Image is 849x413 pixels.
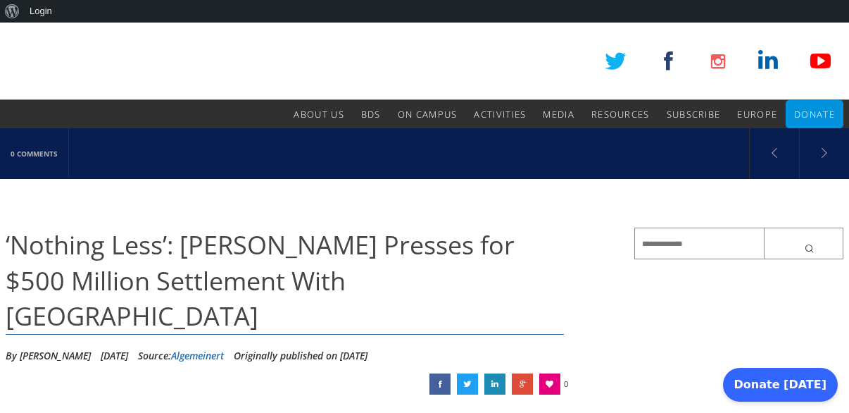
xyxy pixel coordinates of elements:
a: BDS [361,100,381,128]
a: Activities [474,100,526,128]
a: Subscribe [667,100,721,128]
li: By [PERSON_NAME] [6,345,91,366]
a: Media [543,100,574,128]
a: About Us [294,100,344,128]
span: Resources [591,108,650,121]
a: Europe [737,100,777,128]
span: Activities [474,108,526,121]
a: Donate [794,100,835,128]
span: 0 [564,374,568,395]
span: About Us [294,108,344,121]
a: On Campus [398,100,458,128]
a: ‘Nothing Less’: Trump Presses for $500 Million Settlement With Harvard University [512,374,533,395]
span: Donate [794,108,835,121]
div: Source: [138,345,224,366]
span: Media [543,108,574,121]
img: SPME [6,23,210,100]
span: BDS [361,108,381,121]
span: Subscribe [667,108,721,121]
a: ‘Nothing Less’: Trump Presses for $500 Million Settlement With Harvard University [429,374,451,395]
a: Algemeinert [171,349,224,362]
li: [DATE] [101,345,128,366]
a: ‘Nothing Less’: Trump Presses for $500 Million Settlement With Harvard University [457,374,478,395]
a: Resources [591,100,650,128]
li: Originally published on [DATE] [234,345,367,366]
a: ‘Nothing Less’: Trump Presses for $500 Million Settlement With Harvard University [484,374,505,395]
span: On Campus [398,108,458,121]
span: Europe [737,108,777,121]
span: ‘Nothing Less’: [PERSON_NAME] Presses for $500 Million Settlement With [GEOGRAPHIC_DATA] [6,228,515,333]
